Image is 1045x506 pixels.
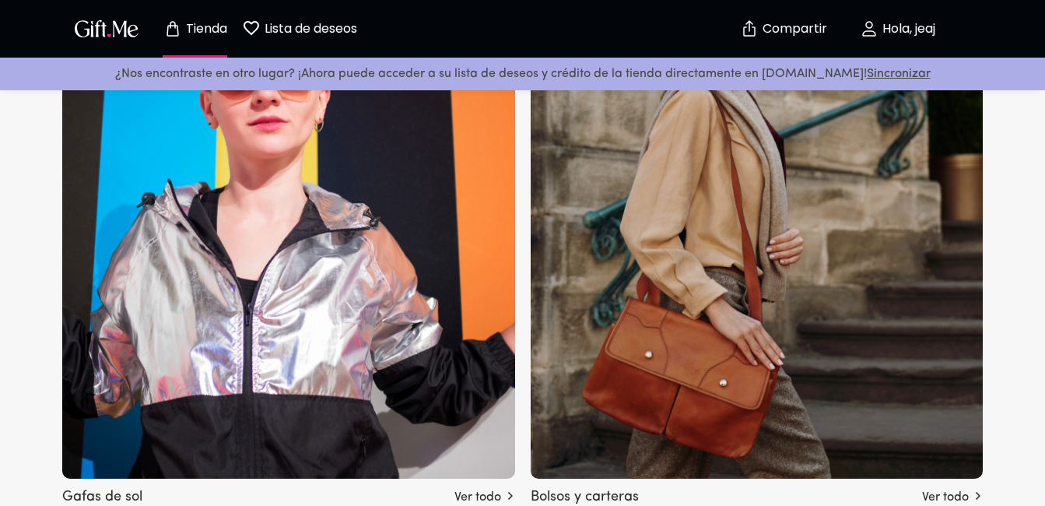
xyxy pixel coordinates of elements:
button: Compartir [756,2,811,56]
img: seguro [740,19,759,38]
p: Lista de deseos [261,19,357,39]
font: Ver todo [922,491,969,504]
a: Sincronizar [867,68,931,80]
a: Bolsos y carteras [531,467,984,504]
button: Hola, jeaj [820,4,976,54]
a: Gafas de sol [62,467,515,504]
font: Ver todo [454,491,501,504]
p: Compartir [759,23,827,36]
img: Logotipo de GiftMe [72,17,142,40]
button: Página de lista de deseos [257,4,342,54]
p: ¿Nos encontraste en otro lugar? ¡Ahora puede acceder a su lista de deseos y crédito de la tienda ... [12,64,1033,84]
p: Hola, jeaj [878,23,935,36]
button: Página de la tienda [153,4,238,54]
button: Logotipo de GiftMe [70,19,143,38]
p: Tienda [182,23,227,36]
